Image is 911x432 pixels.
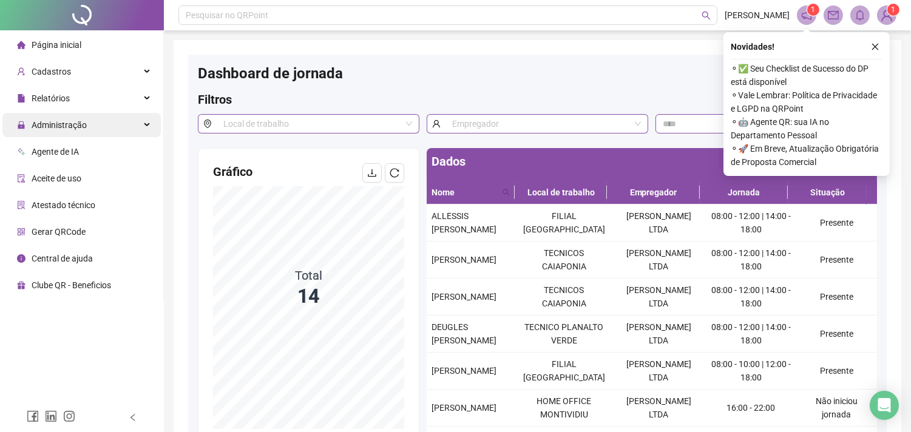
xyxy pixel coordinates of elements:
[63,410,75,422] span: instagram
[129,413,137,422] span: left
[32,120,87,130] span: Administração
[731,89,882,115] span: ⚬ Vale Lembrar: Política de Privacidade e LGPD na QRPoint
[516,204,611,241] td: FILIAL [GEOGRAPHIC_DATA]
[611,353,706,390] td: [PERSON_NAME] LTDA
[796,353,877,390] td: Presente
[887,4,899,16] sup: Atualize o seu contato no menu Meus Dados
[516,241,611,278] td: TECNICOS CAIAPONIA
[702,11,711,20] span: search
[432,154,466,169] span: Dados
[706,316,796,353] td: 08:00 - 12:00 | 14:00 - 18:00
[607,181,699,204] th: Empregador
[432,211,496,234] span: ALLESSIS [PERSON_NAME]
[725,8,790,22] span: [PERSON_NAME]
[17,121,25,129] span: lock
[516,316,611,353] td: TECNICO PLANALTO VERDE
[367,168,377,178] span: download
[892,5,896,14] span: 1
[731,40,774,53] span: Novidades !
[611,241,706,278] td: [PERSON_NAME] LTDA
[432,366,496,376] span: [PERSON_NAME]
[706,353,796,390] td: 08:00 - 10:00 | 12:00 - 18:00
[432,186,498,199] span: Nome
[801,10,812,21] span: notification
[390,168,399,178] span: reload
[17,41,25,49] span: home
[32,174,81,183] span: Aceite de uso
[731,142,882,169] span: ⚬ 🚀 Em Breve, Atualização Obrigatória de Proposta Comercial
[32,200,95,210] span: Atestado técnico
[796,204,877,241] td: Presente
[516,278,611,316] td: TECNICOS CAIAPONIA
[45,410,57,422] span: linkedin
[611,278,706,316] td: [PERSON_NAME] LTDA
[32,227,86,237] span: Gerar QRCode
[731,115,882,142] span: ⚬ 🤖 Agente QR: sua IA no Departamento Pessoal
[213,164,252,179] span: Gráfico
[515,181,607,204] th: Local de trabalho
[706,204,796,241] td: 08:00 - 12:00 | 14:00 - 18:00
[796,241,877,278] td: Presente
[32,93,70,103] span: Relatórios
[32,254,93,263] span: Central de ajuda
[871,42,879,51] span: close
[811,5,816,14] span: 1
[32,40,81,50] span: Página inicial
[17,201,25,209] span: solution
[198,114,217,133] span: environment
[432,255,496,265] span: [PERSON_NAME]
[516,353,611,390] td: FILIAL [GEOGRAPHIC_DATA]
[611,204,706,241] td: [PERSON_NAME] LTDA
[32,147,79,157] span: Agente de IA
[27,410,39,422] span: facebook
[17,67,25,76] span: user-add
[731,62,882,89] span: ⚬ ✅ Seu Checklist de Sucesso do DP está disponível
[796,390,877,427] td: Não iniciou jornada
[706,278,796,316] td: 08:00 - 12:00 | 14:00 - 18:00
[855,10,865,21] span: bell
[17,174,25,183] span: audit
[870,391,899,420] div: Open Intercom Messenger
[503,189,510,196] span: search
[432,322,496,345] span: DEUGLES [PERSON_NAME]
[516,390,611,427] td: HOME OFFICE MONTIVIDIU
[32,280,111,290] span: Clube QR - Beneficios
[198,92,232,107] span: Filtros
[796,278,877,316] td: Presente
[796,316,877,353] td: Presente
[878,6,896,24] img: 85695
[17,94,25,103] span: file
[432,403,496,413] span: [PERSON_NAME]
[788,181,867,204] th: Situação
[807,4,819,16] sup: 1
[611,390,706,427] td: [PERSON_NAME] LTDA
[17,281,25,289] span: gift
[32,67,71,76] span: Cadastros
[17,254,25,263] span: info-circle
[427,114,445,133] span: user
[706,390,796,427] td: 16:00 - 22:00
[198,65,343,82] span: Dashboard de jornada
[500,183,512,201] span: search
[432,292,496,302] span: [PERSON_NAME]
[700,181,788,204] th: Jornada
[17,228,25,236] span: qrcode
[828,10,839,21] span: mail
[611,316,706,353] td: [PERSON_NAME] LTDA
[706,241,796,278] td: 08:00 - 12:00 | 14:00 - 18:00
